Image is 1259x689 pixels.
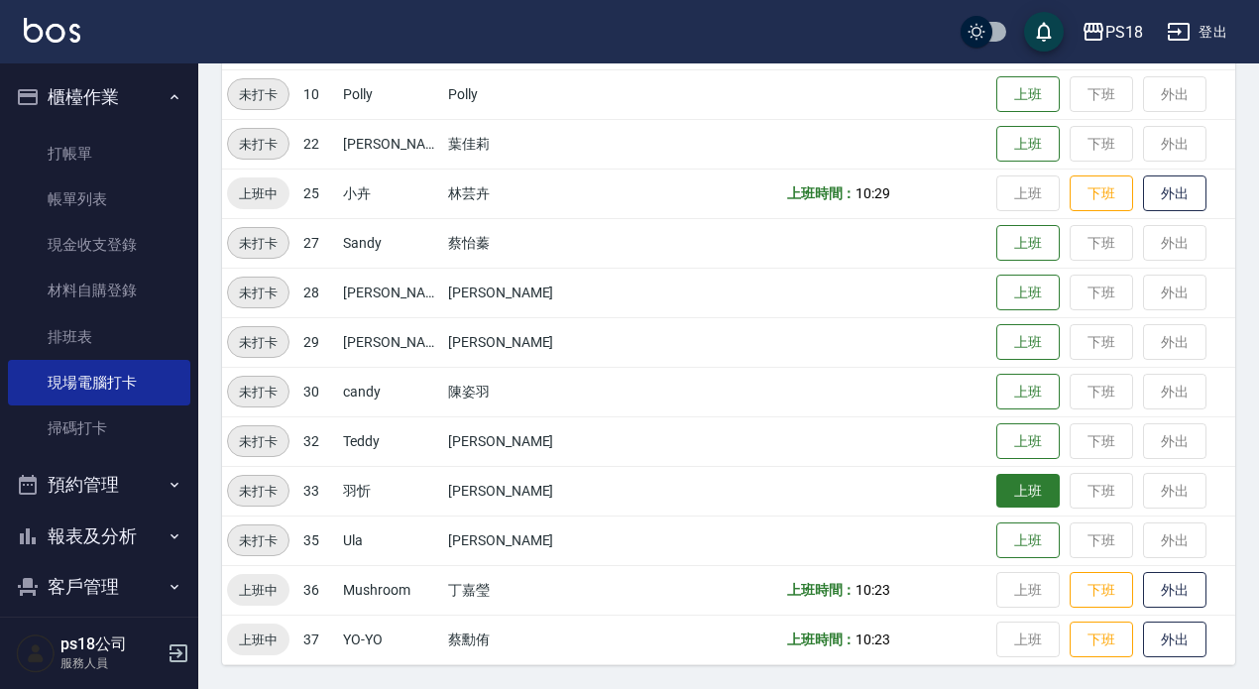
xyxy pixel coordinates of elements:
td: 29 [298,317,338,367]
button: PS18 [1074,12,1151,53]
span: 10:29 [856,185,890,201]
button: 外出 [1143,622,1206,658]
button: 登出 [1159,14,1235,51]
td: 28 [298,268,338,317]
button: 下班 [1070,572,1133,609]
div: PS18 [1105,20,1143,45]
td: 蔡勳侑 [443,615,677,664]
td: Teddy [338,416,443,466]
button: 外出 [1143,572,1206,609]
td: 林芸卉 [443,169,677,218]
button: 客戶管理 [8,561,190,613]
img: Person [16,633,56,673]
td: 葉佳莉 [443,119,677,169]
td: Ula [338,516,443,565]
button: 上班 [996,324,1060,361]
button: 上班 [996,522,1060,559]
span: 上班中 [227,580,289,601]
span: 未打卡 [228,233,288,254]
td: candy [338,367,443,416]
td: 37 [298,615,338,664]
span: 上班中 [227,183,289,204]
button: 報表及分析 [8,511,190,562]
td: 22 [298,119,338,169]
td: 丁嘉瑩 [443,565,677,615]
button: 上班 [996,275,1060,311]
button: 外出 [1143,175,1206,212]
td: Polly [338,69,443,119]
td: YO-YO [338,615,443,664]
td: [PERSON_NAME] [338,317,443,367]
span: 上班中 [227,630,289,650]
b: 上班時間： [787,632,857,647]
button: 員工及薪資 [8,613,190,664]
td: 32 [298,416,338,466]
button: 下班 [1070,175,1133,212]
b: 上班時間： [787,185,857,201]
td: 35 [298,516,338,565]
span: 未打卡 [228,283,288,303]
td: [PERSON_NAME] [443,416,677,466]
a: 現場電腦打卡 [8,360,190,405]
button: 上班 [996,423,1060,460]
button: 櫃檯作業 [8,71,190,123]
td: [PERSON_NAME] [338,119,443,169]
td: 陳姿羽 [443,367,677,416]
span: 未打卡 [228,84,288,105]
td: [PERSON_NAME] [338,268,443,317]
a: 現金收支登錄 [8,222,190,268]
td: [PERSON_NAME] [443,516,677,565]
button: 上班 [996,225,1060,262]
span: 10:23 [856,632,890,647]
td: 30 [298,367,338,416]
a: 掃碼打卡 [8,405,190,451]
td: 小卉 [338,169,443,218]
a: 材料自購登錄 [8,268,190,313]
button: 上班 [996,474,1060,509]
button: 上班 [996,76,1060,113]
a: 排班表 [8,314,190,360]
a: 打帳單 [8,131,190,176]
button: 預約管理 [8,459,190,511]
p: 服務人員 [60,654,162,672]
a: 帳單列表 [8,176,190,222]
td: 蔡怡蓁 [443,218,677,268]
h5: ps18公司 [60,634,162,654]
td: Mushroom [338,565,443,615]
td: Polly [443,69,677,119]
span: 未打卡 [228,382,288,402]
td: 27 [298,218,338,268]
td: [PERSON_NAME] [443,317,677,367]
button: 上班 [996,374,1060,410]
button: 下班 [1070,622,1133,658]
span: 未打卡 [228,530,288,551]
span: 未打卡 [228,134,288,155]
button: 上班 [996,126,1060,163]
img: Logo [24,18,80,43]
span: 未打卡 [228,481,288,502]
td: [PERSON_NAME] [443,466,677,516]
span: 10:23 [856,582,890,598]
button: save [1024,12,1064,52]
td: [PERSON_NAME] [443,268,677,317]
td: 36 [298,565,338,615]
td: Sandy [338,218,443,268]
td: 羽忻 [338,466,443,516]
td: 10 [298,69,338,119]
td: 25 [298,169,338,218]
td: 33 [298,466,338,516]
span: 未打卡 [228,431,288,452]
span: 未打卡 [228,332,288,353]
b: 上班時間： [787,582,857,598]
